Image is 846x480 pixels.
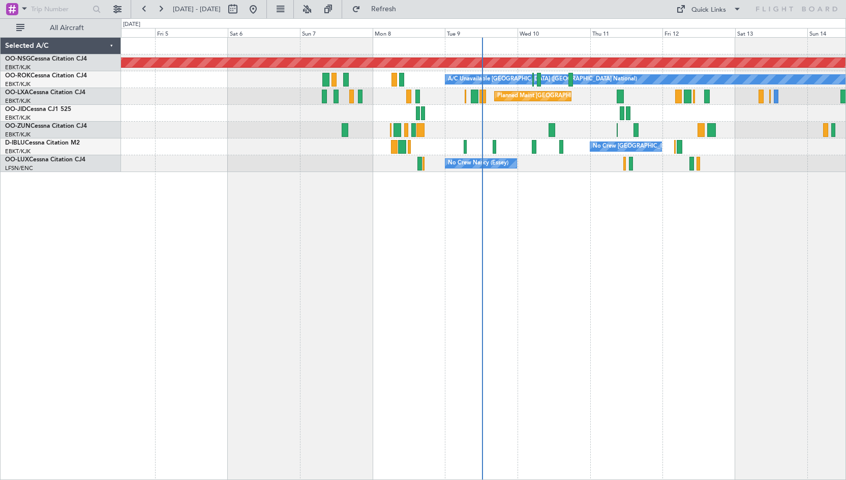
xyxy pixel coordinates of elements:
[5,157,29,163] span: OO-LUX
[518,28,590,37] div: Wed 10
[5,73,31,79] span: OO-ROK
[448,72,637,87] div: A/C Unavailable [GEOGRAPHIC_DATA] ([GEOGRAPHIC_DATA] National)
[5,123,87,129] a: OO-ZUNCessna Citation CJ4
[5,114,31,122] a: EBKT/KJK
[362,6,405,13] span: Refresh
[5,106,71,112] a: OO-JIDCessna CJ1 525
[5,106,26,112] span: OO-JID
[497,89,681,104] div: Planned Maint [GEOGRAPHIC_DATA] ([GEOGRAPHIC_DATA] National)
[5,148,31,155] a: EBKT/KJK
[5,131,31,138] a: EBKT/KJK
[5,90,29,96] span: OO-LXA
[26,24,107,32] span: All Aircraft
[5,140,80,146] a: D-IBLUCessna Citation M2
[31,2,89,17] input: Trip Number
[5,140,25,146] span: D-IBLU
[448,156,508,171] div: No Crew Nancy (Essey)
[5,164,33,172] a: LFSN/ENC
[5,56,87,62] a: OO-NSGCessna Citation CJ4
[155,28,228,37] div: Fri 5
[593,139,763,154] div: No Crew [GEOGRAPHIC_DATA] ([GEOGRAPHIC_DATA] National)
[300,28,373,37] div: Sun 7
[5,56,31,62] span: OO-NSG
[373,28,445,37] div: Mon 8
[735,28,808,37] div: Sat 13
[173,5,221,14] span: [DATE] - [DATE]
[347,1,408,17] button: Refresh
[5,123,31,129] span: OO-ZUN
[5,90,85,96] a: OO-LXACessna Citation CJ4
[228,28,300,37] div: Sat 6
[11,20,110,36] button: All Aircraft
[5,157,85,163] a: OO-LUXCessna Citation CJ4
[5,64,31,71] a: EBKT/KJK
[5,80,31,88] a: EBKT/KJK
[5,73,87,79] a: OO-ROKCessna Citation CJ4
[445,28,518,37] div: Tue 9
[590,28,663,37] div: Thu 11
[662,28,735,37] div: Fri 12
[123,20,140,29] div: [DATE]
[691,5,726,15] div: Quick Links
[671,1,746,17] button: Quick Links
[5,97,31,105] a: EBKT/KJK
